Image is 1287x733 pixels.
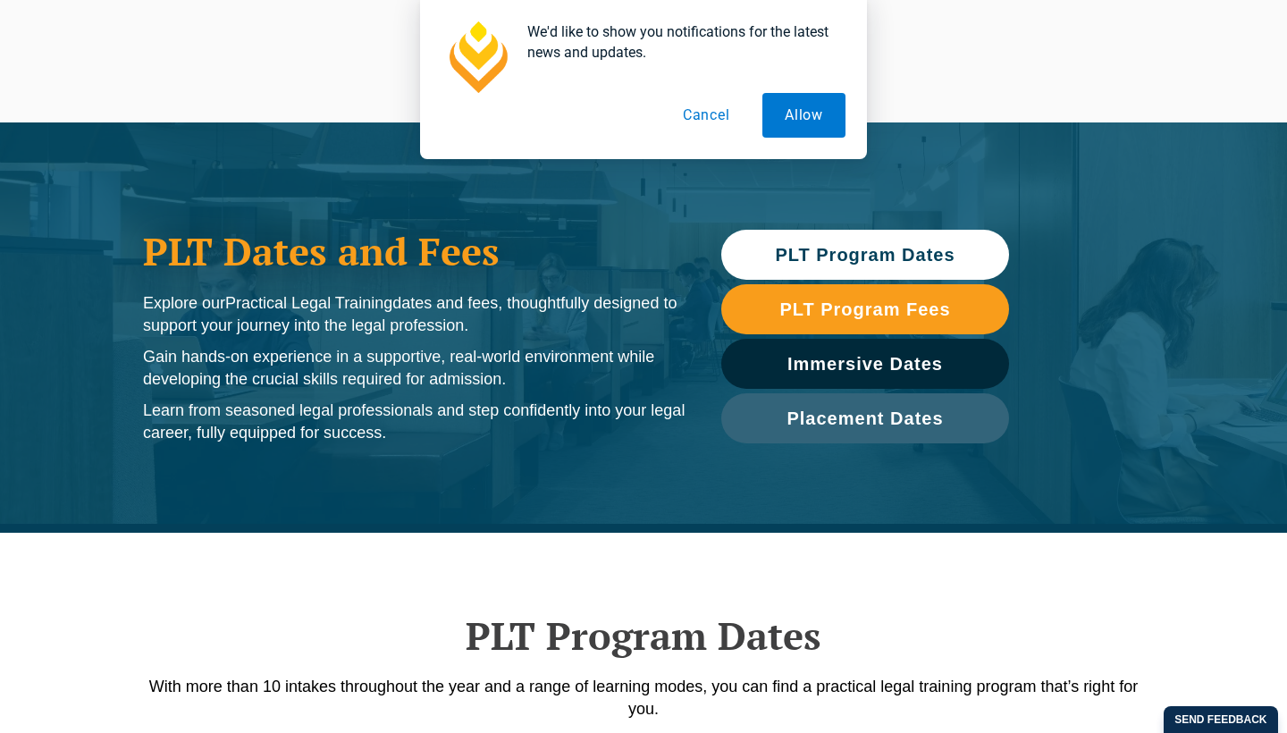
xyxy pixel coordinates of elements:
span: Placement Dates [786,409,943,427]
img: notification icon [442,21,513,93]
a: PLT Program Dates [721,230,1009,280]
p: With more than 10 intakes throughout the year and a range of learning modes, you can find a pract... [134,676,1153,720]
p: Gain hands-on experience in a supportive, real-world environment while developing the crucial ski... [143,346,686,391]
span: PLT Program Fees [779,300,950,318]
a: PLT Program Fees [721,284,1009,334]
span: PLT Program Dates [775,246,955,264]
div: We'd like to show you notifications for the latest news and updates. [513,21,845,63]
a: Placement Dates [721,393,1009,443]
a: Immersive Dates [721,339,1009,389]
span: Immersive Dates [787,355,943,373]
span: Practical Legal Training [225,294,392,312]
h1: PLT Dates and Fees [143,229,686,274]
button: Allow [762,93,845,138]
p: Explore our dates and fees, thoughtfully designed to support your journey into the legal profession. [143,292,686,337]
button: Cancel [660,93,753,138]
h2: PLT Program Dates [134,613,1153,658]
p: Learn from seasoned legal professionals and step confidently into your legal career, fully equipp... [143,400,686,444]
